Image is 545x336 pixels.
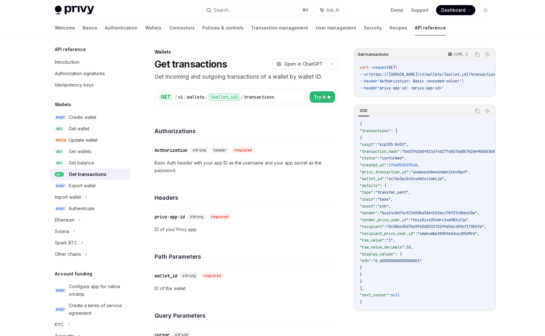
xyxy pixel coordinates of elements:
h4: Headers [155,193,337,202]
span: , [406,142,409,147]
a: POSTCreate a terms of service agreement [50,300,131,319]
button: Ask AI [483,107,491,115]
span: Dashboard [441,7,466,13]
a: PATCHUpdate wallet [50,134,131,146]
div: / [241,94,243,100]
span: GET [55,126,64,131]
div: / [175,94,177,100]
span: } [360,279,362,284]
span: : [377,156,380,161]
p: Basic Auth header with your app ID as the username and your app secret as the password. [155,159,337,174]
span: : [404,245,406,250]
span: curl [360,65,369,70]
span: "eth" [360,258,371,263]
h4: Query Parameters [155,311,337,320]
button: Copy the contents from the code block [473,50,481,59]
button: Try it [310,91,335,103]
span: 'privy-app-id: <privy-app-id>' [377,86,444,91]
h4: Authorizations [155,127,337,135]
span: GET [55,161,64,165]
span: , [404,156,406,161]
div: Export wallet [69,182,96,190]
span: , [484,224,486,229]
span: : [386,163,389,168]
h4: Path Parameters [155,252,337,261]
a: API reference [415,20,446,36]
a: GETGet wallet [50,123,131,134]
span: "caip2" [360,142,375,147]
span: , [477,231,479,236]
span: , [444,176,446,181]
span: "type" [360,190,373,195]
span: : [ [391,128,397,133]
button: Search...⌘K [202,4,313,16]
a: POSTAuthenticate [50,203,131,214]
h5: API reference [55,46,86,53]
span: "raw_value" [360,238,384,243]
span: : [377,210,380,216]
div: required [232,147,255,153]
span: "xs76o3pi0v5syd62ui1wmijw" [386,176,444,181]
span: "eth" [377,204,389,209]
a: Introduction [50,56,131,68]
p: ID of the wallet. [155,285,337,292]
span: "wallet_id" [360,176,384,181]
span: string [193,148,206,153]
span: , [468,217,471,223]
span: "au6wxoyhbw4yhwbn1s5v9gs9" [411,170,468,175]
div: transactions [244,94,274,100]
span: "transactions" [360,128,391,133]
span: 18 [406,245,411,250]
p: cURL [453,52,463,57]
span: : [373,190,375,195]
span: "confirmed" [380,156,404,161]
span: : [375,204,377,209]
span: --header [360,86,377,91]
a: Authorization signatures [50,68,131,79]
div: Get balance [69,159,94,167]
div: Authorization signatures [55,70,105,77]
div: required [201,273,224,279]
span: : [400,149,402,154]
span: { [360,121,362,126]
span: } [360,265,362,270]
span: { [360,135,362,140]
a: Recipes [390,20,407,36]
span: --header [360,79,377,84]
div: Search... [214,6,231,14]
span: "recipient_privy_user_id" [360,231,415,236]
span: "cmakymbpt000te63uaj85d9r6" [417,231,477,236]
span: Get transactions [358,52,389,57]
h5: Account funding [55,270,92,278]
img: light logo [55,6,94,15]
p: ID of your Privy app. [155,226,337,233]
span: POST [55,184,66,188]
div: Update wallet [69,136,98,144]
span: POST [55,206,66,211]
div: Introduction [55,58,79,66]
span: , [393,238,395,243]
span: "base" [377,197,391,202]
p: Get incoming and outgoing transactions of a wallet by wallet ID. [155,72,337,81]
div: GET [159,93,172,101]
div: Get wallets [69,148,92,155]
div: KYC [55,321,64,328]
span: : [384,176,386,181]
div: / [184,94,186,100]
div: Other chains [55,250,81,258]
span: : [375,197,377,202]
span: --request [369,65,389,70]
span: , [411,245,413,250]
span: Open in ChatGPT [284,61,323,67]
span: "chain" [360,197,375,202]
span: } [360,272,362,277]
span: \ [462,79,464,84]
span: https://[DOMAIN_NAME]/v1/wallets/{wallet_id}/transactions [371,72,497,77]
span: : [375,142,377,147]
span: "rkiz0ivz254drv1xw982v3jq" [411,217,468,223]
a: Security [364,20,382,36]
a: Authentication [105,20,137,36]
span: POST [55,307,66,312]
span: "raw_value_decimals" [360,245,404,250]
span: --url [360,72,371,77]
